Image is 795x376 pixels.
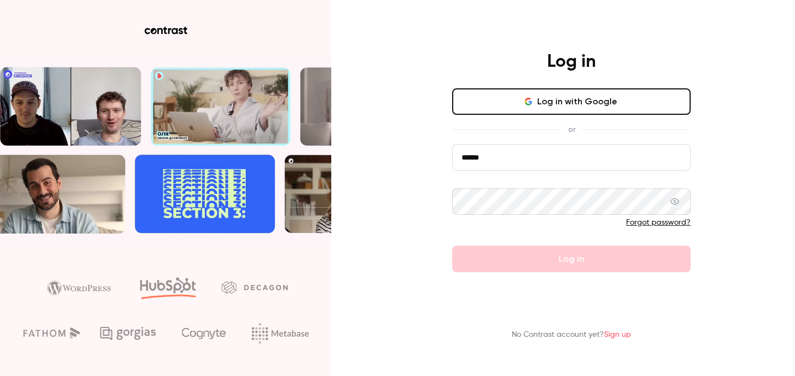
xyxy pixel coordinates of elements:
a: Sign up [604,331,631,338]
p: No Contrast account yet? [512,329,631,341]
h4: Log in [547,51,596,73]
img: decagon [221,281,288,293]
button: Log in with Google [452,88,691,115]
span: or [563,124,581,135]
a: Forgot password? [626,219,691,226]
